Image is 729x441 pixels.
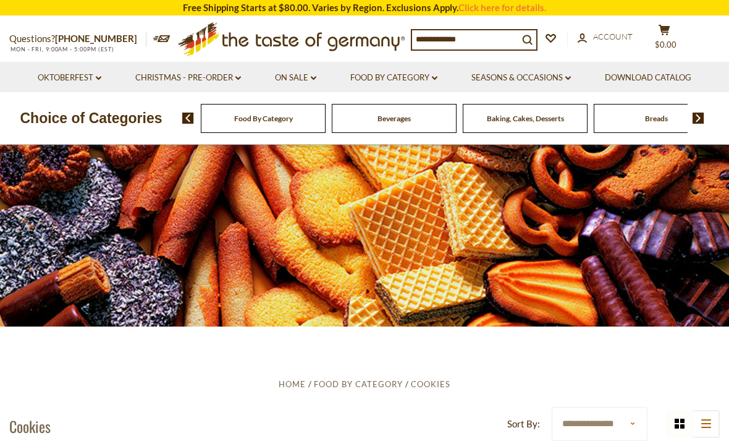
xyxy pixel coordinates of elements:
[135,71,241,85] a: Christmas - PRE-ORDER
[605,71,691,85] a: Download Catalog
[487,114,564,123] a: Baking, Cakes, Desserts
[578,30,633,44] a: Account
[655,40,676,49] span: $0.00
[377,114,411,123] a: Beverages
[693,113,704,124] img: next arrow
[471,71,571,85] a: Seasons & Occasions
[55,33,137,44] a: [PHONE_NUMBER]
[9,46,114,53] span: MON - FRI, 9:00AM - 5:00PM (EST)
[645,114,668,123] a: Breads
[9,31,146,47] p: Questions?
[182,113,194,124] img: previous arrow
[411,379,450,389] a: Cookies
[593,32,633,41] span: Account
[234,114,293,123] a: Food By Category
[275,71,316,85] a: On Sale
[38,71,101,85] a: Oktoberfest
[507,416,540,432] label: Sort By:
[279,379,306,389] a: Home
[9,417,51,435] h1: Cookies
[314,379,403,389] a: Food By Category
[350,71,437,85] a: Food By Category
[646,24,683,55] button: $0.00
[458,2,546,13] a: Click here for details.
